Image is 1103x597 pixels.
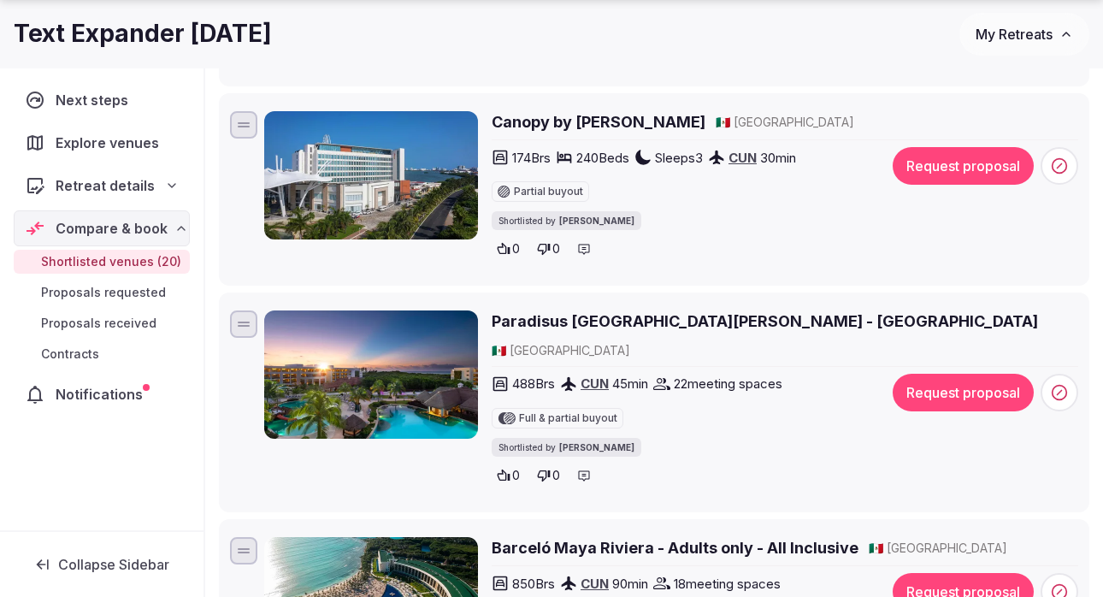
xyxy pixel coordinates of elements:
a: Proposals requested [14,281,190,304]
span: 0 [512,467,520,484]
span: Notifications [56,384,150,405]
span: Sleeps 3 [655,149,703,167]
a: CUN [581,576,609,592]
span: Contracts [41,346,99,363]
span: 18 meeting spaces [674,575,781,593]
span: 240 Beds [576,149,629,167]
span: 174 Brs [512,149,551,167]
span: Explore venues [56,133,166,153]
button: Request proposal [893,374,1034,411]
button: 0 [492,464,525,488]
button: 0 [492,237,525,261]
a: CUN [581,375,609,392]
span: Next steps [56,90,135,110]
button: Collapse Sidebar [14,546,190,583]
div: Shortlisted by [492,438,641,457]
span: Full & partial buyout [519,413,617,423]
button: My Retreats [959,13,1089,56]
a: Paradisus [GEOGRAPHIC_DATA][PERSON_NAME] - [GEOGRAPHIC_DATA] [492,310,1038,332]
span: Collapse Sidebar [58,556,169,573]
button: Request proposal [893,147,1034,185]
img: Canopy by Hilton Cancun [264,111,478,239]
span: Proposals requested [41,284,166,301]
a: Proposals received [14,311,190,335]
span: Proposals received [41,315,156,332]
div: Shortlisted by [492,211,641,230]
span: My Retreats [976,26,1053,43]
h1: Text Expander [DATE] [14,17,272,50]
a: Canopy by [PERSON_NAME] [492,111,705,133]
span: Partial buyout [514,186,583,197]
button: 0 [532,464,565,488]
button: 0 [532,237,565,261]
button: 🇲🇽 [492,342,506,359]
span: [GEOGRAPHIC_DATA] [887,540,1007,557]
a: Explore venues [14,125,190,161]
span: 0 [552,240,560,257]
span: [GEOGRAPHIC_DATA] [734,114,854,131]
span: 🇲🇽 [492,343,506,358]
span: [GEOGRAPHIC_DATA] [510,342,630,359]
span: Retreat details [56,175,155,196]
a: Barceló Maya Riviera - Adults only - All Inclusive [492,537,858,559]
span: 🇲🇽 [869,541,883,555]
button: 🇲🇽 [869,540,883,557]
button: 🇲🇽 [716,114,730,131]
a: Notifications [14,376,190,412]
a: Shortlisted venues (20) [14,250,190,274]
span: Compare & book [56,218,168,239]
a: Contracts [14,342,190,366]
img: Paradisus Playa del Carmen - Riviera Maya [264,310,478,439]
span: 0 [552,467,560,484]
span: 850 Brs [512,575,555,593]
span: 90 min [612,575,648,593]
span: Shortlisted venues (20) [41,253,181,270]
span: 45 min [612,375,648,393]
a: CUN [728,150,757,166]
a: Next steps [14,82,190,118]
span: 🇲🇽 [716,115,730,129]
span: [PERSON_NAME] [559,215,634,227]
span: 30 min [760,149,796,167]
span: 22 meeting spaces [674,375,782,393]
span: 488 Brs [512,375,555,393]
span: [PERSON_NAME] [559,441,634,453]
span: 0 [512,240,520,257]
